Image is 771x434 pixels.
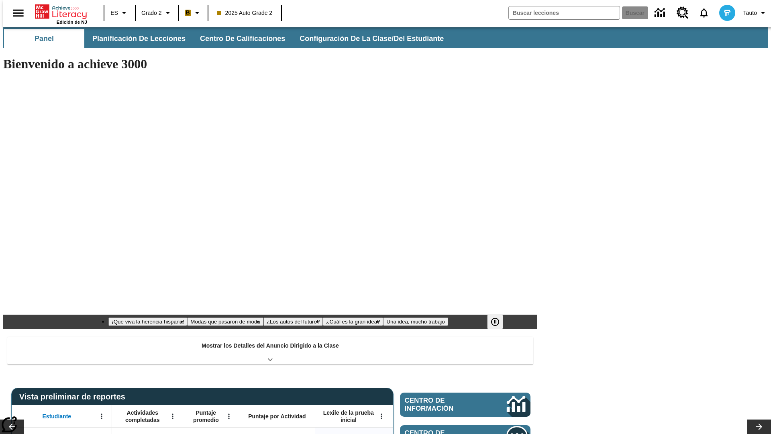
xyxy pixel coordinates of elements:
[107,6,133,20] button: Lenguaje: ES, Selecciona un idioma
[43,413,71,420] span: Estudiante
[86,29,192,48] button: Planificación de lecciones
[186,8,190,18] span: B
[693,2,714,23] a: Notificaciones
[743,9,757,17] span: Tauto
[293,29,450,48] button: Configuración de la clase/del estudiante
[3,57,537,72] h1: Bienvenido a achieve 3000
[375,410,388,422] button: Abrir menú
[187,409,225,424] span: Puntaje promedio
[383,317,448,326] button: Diapositiva 5 Una idea, mucho trabajo
[182,6,205,20] button: Boost El color de la clase es anaranjado claro. Cambiar el color de la clase.
[6,1,30,25] button: Abrir el menú lateral
[110,9,118,17] span: ES
[248,413,306,420] span: Puntaje por Actividad
[672,2,693,24] a: Centro de recursos, Se abrirá en una pestaña nueva.
[96,410,108,422] button: Abrir menú
[3,29,451,48] div: Subbarra de navegación
[116,409,169,424] span: Actividades completadas
[35,4,87,20] a: Portada
[3,27,768,48] div: Subbarra de navegación
[7,337,533,364] div: Mostrar los Detalles del Anuncio Dirigido a la Clase
[719,5,735,21] img: avatar image
[263,317,323,326] button: Diapositiva 3 ¿Los autos del futuro?
[138,6,176,20] button: Grado: Grado 2, Elige un grado
[323,317,383,326] button: Diapositiva 4 ¿Cuál es la gran idea?
[650,2,672,24] a: Centro de información
[487,315,503,329] button: Pausar
[108,317,187,326] button: Diapositiva 1 ¡Que viva la herencia hispana!
[35,3,87,25] div: Portada
[509,6,620,19] input: Buscar campo
[167,410,179,422] button: Abrir menú
[194,29,292,48] button: Centro de calificaciones
[740,6,771,20] button: Perfil/Configuración
[57,20,87,25] span: Edición de NJ
[217,9,273,17] span: 2025 Auto Grade 2
[141,9,162,17] span: Grado 2
[400,393,530,417] a: Centro de información
[714,2,740,23] button: Escoja un nuevo avatar
[187,317,263,326] button: Diapositiva 2 Modas que pasaron de moda
[405,397,480,413] span: Centro de información
[319,409,378,424] span: Lexile de la prueba inicial
[19,392,129,401] span: Vista preliminar de reportes
[4,29,84,48] button: Panel
[487,315,511,329] div: Pausar
[202,342,339,350] p: Mostrar los Detalles del Anuncio Dirigido a la Clase
[223,410,235,422] button: Abrir menú
[747,420,771,434] button: Carrusel de lecciones, seguir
